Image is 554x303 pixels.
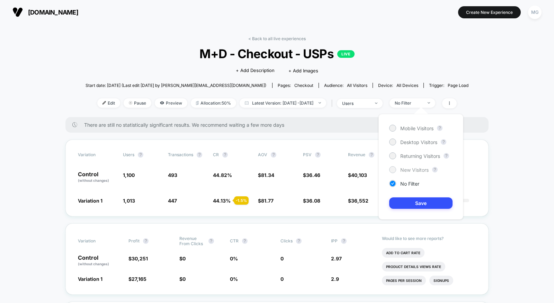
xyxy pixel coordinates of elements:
[303,152,312,157] span: PSV
[242,238,248,244] button: ?
[78,152,116,158] span: Variation
[258,198,274,204] span: $
[319,102,321,104] img: end
[400,139,437,145] span: Desktop Visitors
[429,83,468,88] div: Trigger:
[458,6,521,18] button: Create New Experience
[236,67,275,74] span: + Add Description
[123,152,134,157] span: users
[78,236,116,246] span: Variation
[179,256,186,261] span: $
[261,172,274,178] span: 81.34
[261,198,274,204] span: 81.77
[86,83,266,88] span: Start date: [DATE] (Last edit [DATE] by [PERSON_NAME][EMAIL_ADDRESS][DOMAIN_NAME])
[288,68,318,73] span: + Add Images
[132,256,148,261] span: 30,251
[428,102,430,104] img: end
[240,98,326,108] span: Latest Version: [DATE] - [DATE]
[78,171,116,183] p: Control
[280,256,284,261] span: 0
[222,152,228,158] button: ?
[10,7,80,18] button: [DOMAIN_NAME]
[105,46,449,61] span: M+D - Checkout - USPs
[179,236,205,246] span: Revenue From Clicks
[78,276,102,282] span: Variation 1
[382,276,426,285] li: Pages Per Session
[375,103,377,104] img: end
[306,172,320,178] span: 36.46
[102,101,106,105] img: edit
[294,83,313,88] span: checkout
[341,238,347,244] button: ?
[168,172,177,178] span: 493
[429,276,453,285] li: Signups
[437,125,443,131] button: ?
[400,125,434,131] span: Mobile Visitors
[342,101,370,106] div: users
[400,153,440,159] span: Returning Visitors
[351,172,367,178] span: 40,103
[179,276,186,282] span: $
[444,153,449,159] button: ?
[12,7,23,17] img: Visually logo
[331,256,342,261] span: 2.97
[230,256,238,261] span: 0 %
[315,152,321,158] button: ?
[168,198,177,204] span: 447
[155,98,187,108] span: Preview
[208,238,214,244] button: ?
[331,276,339,282] span: 2.9
[168,152,193,157] span: Transactions
[432,167,438,172] button: ?
[128,256,148,261] span: $
[448,83,468,88] span: Page Load
[271,152,276,158] button: ?
[526,5,544,19] button: MG
[373,83,423,88] span: Device:
[230,238,239,243] span: CTR
[337,50,355,58] p: LIVE
[230,276,238,282] span: 0 %
[303,172,320,178] span: $
[382,262,445,271] li: Product Details Views Rate
[258,152,267,157] span: AOV
[78,198,102,204] span: Variation 1
[124,98,151,108] span: Pause
[213,172,232,178] span: 44.82 %
[347,83,367,88] span: All Visitors
[258,172,274,178] span: $
[369,152,374,158] button: ?
[396,83,418,88] span: all devices
[382,236,476,241] p: Would like to see more reports?
[182,276,186,282] span: 0
[324,83,367,88] div: Audience:
[278,83,313,88] div: Pages:
[306,198,320,204] span: 36.08
[191,98,236,108] span: Allocation: 50%
[97,98,120,108] span: Edit
[330,98,337,108] span: |
[395,100,422,106] div: No Filter
[245,101,249,105] img: calendar
[348,198,368,204] span: $
[196,101,199,105] img: rebalance
[129,101,132,105] img: end
[441,139,446,145] button: ?
[132,276,146,282] span: 27,165
[248,36,306,41] a: < Back to all live experiences
[400,167,429,173] span: New Visitors
[351,198,368,204] span: 36,552
[348,152,365,157] span: Revenue
[400,181,419,187] span: No Filter
[123,172,135,178] span: 1,100
[138,152,143,158] button: ?
[389,197,453,209] button: Save
[78,255,122,267] p: Control
[128,238,140,243] span: Profit
[234,196,249,205] div: - 1.5 %
[78,178,109,182] span: (without changes)
[143,238,149,244] button: ?
[280,238,293,243] span: Clicks
[213,198,231,204] span: 44.13 %
[303,198,320,204] span: $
